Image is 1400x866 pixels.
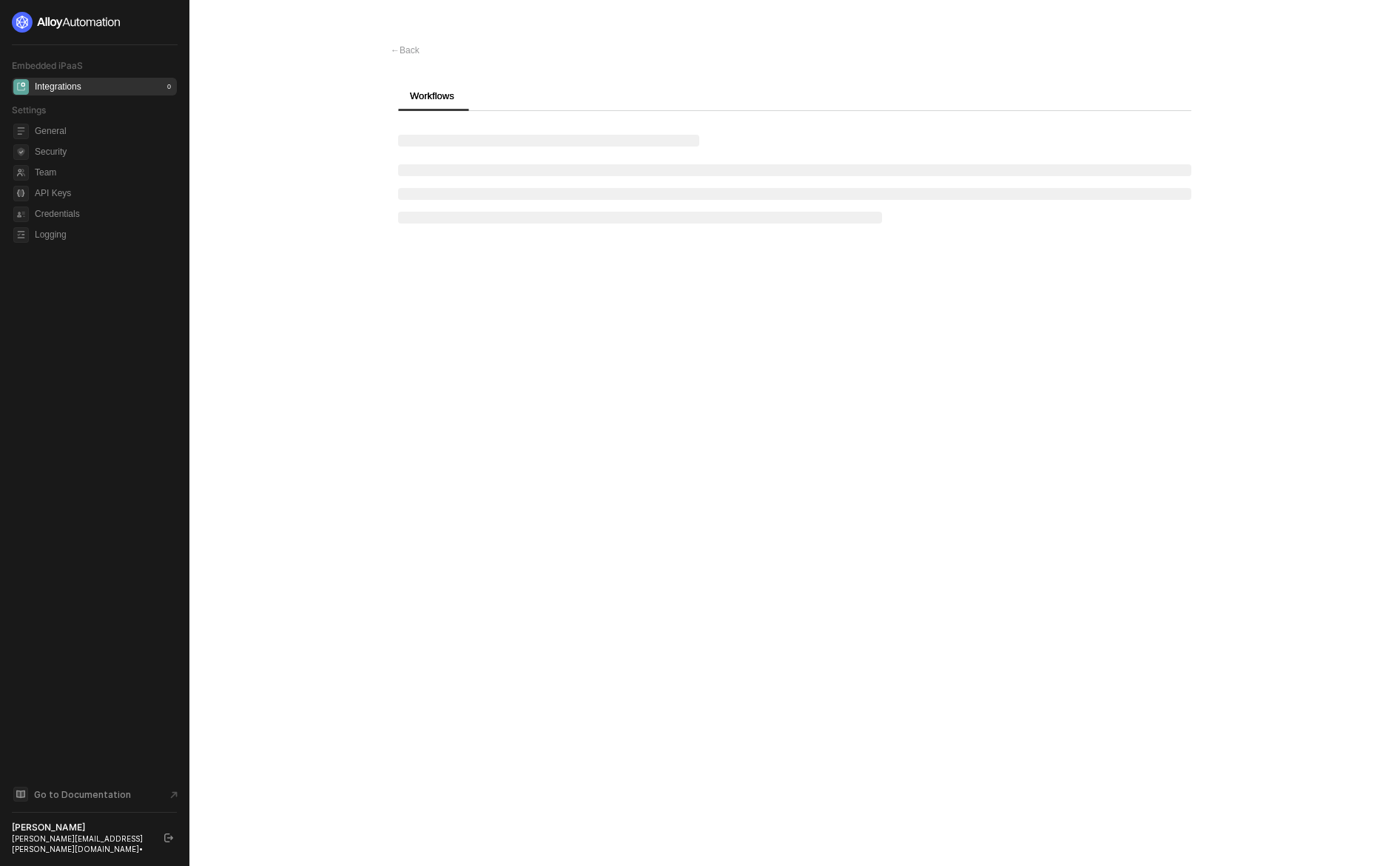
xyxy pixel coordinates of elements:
span: ← [391,45,400,56]
span: API Keys [35,184,174,202]
span: Credentials [35,205,174,223]
span: logging [13,227,29,243]
div: Integrations [35,81,81,93]
a: Knowledge Base [12,785,178,803]
span: api-key [13,186,29,201]
span: Team [35,164,174,181]
span: Security [35,143,174,161]
span: General [35,122,174,140]
span: Go to Documentation [34,788,131,801]
span: security [13,144,29,160]
span: general [13,124,29,139]
span: documentation [13,787,28,802]
span: logout [164,833,173,842]
span: team [13,165,29,181]
span: Logging [35,226,174,244]
span: integrations [13,79,29,95]
a: logo [12,12,177,33]
span: document-arrow [166,788,181,802]
div: [PERSON_NAME] [12,822,151,833]
span: Embedded iPaaS [12,60,83,71]
div: Back [391,44,420,57]
img: logo [12,12,121,33]
div: [PERSON_NAME][EMAIL_ADDRESS][PERSON_NAME][DOMAIN_NAME] • [12,833,151,854]
span: credentials [13,207,29,222]
div: 0 [164,81,174,93]
span: Workflows [410,90,454,101]
span: Settings [12,104,46,115]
